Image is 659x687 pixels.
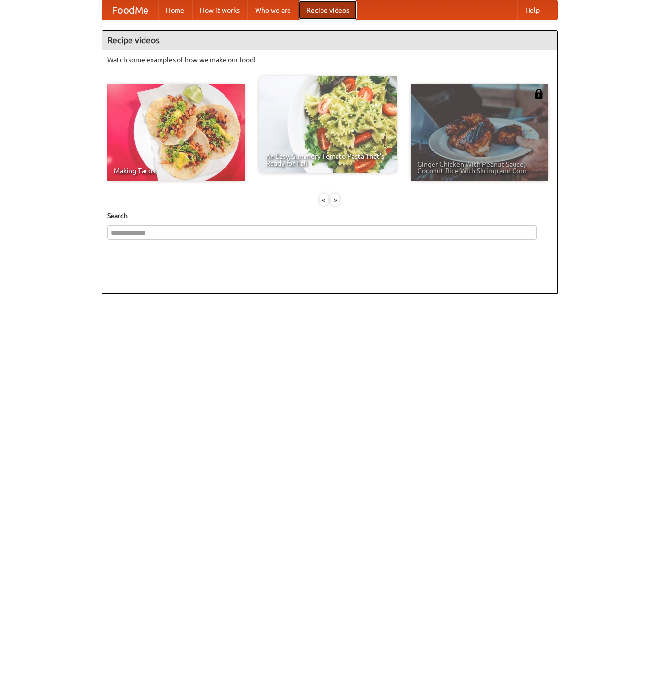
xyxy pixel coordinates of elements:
div: » [331,194,339,206]
a: An Easy, Summery Tomato Pasta That's Ready for Fall [259,76,397,173]
h4: Recipe videos [102,31,557,50]
span: An Easy, Summery Tomato Pasta That's Ready for Fall [266,153,390,167]
a: Making Tacos [107,84,245,181]
p: Watch some examples of how we make our food! [107,55,552,65]
a: Who we are [247,0,299,20]
div: « [320,194,328,206]
span: Making Tacos [114,168,238,174]
img: 483408.png [534,89,544,99]
a: Recipe videos [299,0,357,20]
a: Help [517,0,547,20]
h5: Search [107,211,552,220]
a: How it works [192,0,247,20]
a: Home [158,0,192,20]
a: FoodMe [102,0,158,20]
